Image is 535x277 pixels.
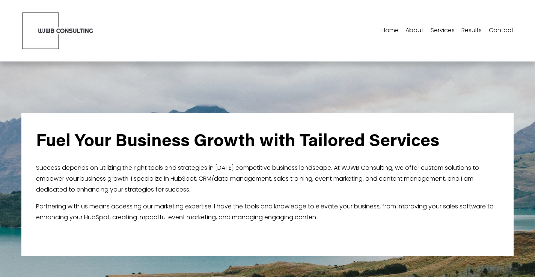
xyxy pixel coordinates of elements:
a: Results [461,25,482,37]
span: Services [431,25,455,36]
img: WJWB Consulting [21,12,95,49]
a: About [405,25,423,37]
a: Contact [489,25,514,37]
a: folder dropdown [431,25,455,37]
a: Home [381,25,399,37]
strong: Fuel Your Business Growth with Tailored Services [36,128,439,151]
p: Partnering with us means accessing our marketing expertise. I have the tools and knowledge to ele... [36,201,499,223]
p: Success depends on utilizing the right tools and strategies in [DATE] competitive business landsc... [36,163,499,195]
